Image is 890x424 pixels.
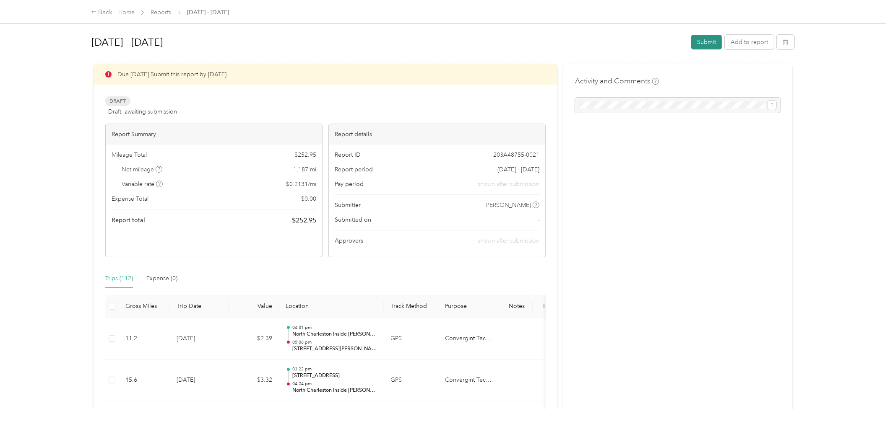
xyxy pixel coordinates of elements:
a: Home [118,9,135,16]
td: $2.39 [229,318,279,360]
span: Mileage Total [112,150,147,159]
a: Reports [151,9,171,16]
h1: Aug 1 - 31, 2025 [91,32,685,52]
th: Notes [501,295,533,318]
span: Pay period [335,180,364,189]
div: Back [91,8,113,18]
span: $ 252.95 [292,215,316,225]
p: 04:24 pm [292,381,377,387]
span: Submitted on [335,215,371,224]
span: - [538,215,539,224]
span: Draft [105,96,130,106]
span: Report ID [335,150,361,159]
th: Tags [533,295,564,318]
p: [STREET_ADDRESS] [292,372,377,380]
div: Trips (112) [105,274,133,283]
div: Report details [329,124,545,145]
span: Expense Total [112,194,148,203]
div: Report Summary [106,124,322,145]
p: 05:06 pm [292,339,377,345]
span: [DATE] - [DATE] [497,165,539,174]
span: 203A48755-0021 [493,150,539,159]
span: $ 252.95 [294,150,316,159]
iframe: Everlance-gr Chat Button Frame [843,377,890,424]
span: shown after submission [478,180,539,189]
span: Report total [112,216,145,225]
span: [PERSON_NAME] [485,201,531,209]
th: Purpose [438,295,501,318]
p: North Charleston Inside [PERSON_NAME], [GEOGRAPHIC_DATA], [GEOGRAPHIC_DATA] [292,331,377,338]
button: Add to report [725,35,774,49]
td: [DATE] [170,359,229,401]
span: Submitter [335,201,361,209]
td: 15.6 [119,359,170,401]
td: $3.32 [229,359,279,401]
span: Draft, awaiting submission [108,107,177,116]
td: GPS [384,359,438,401]
td: Convergint Technologies [438,359,501,401]
th: Trip Date [170,295,229,318]
span: [DATE] - [DATE] [187,8,229,17]
th: Value [229,295,279,318]
th: Track Method [384,295,438,318]
span: $ 0.2131 / mi [286,180,316,189]
td: Convergint Technologies [438,318,501,360]
p: 01:40 pm [292,408,377,414]
th: Location [279,295,384,318]
td: [DATE] [170,318,229,360]
h4: Activity and Comments [575,76,659,86]
button: Submit [691,35,722,49]
span: Variable rate [122,180,163,189]
span: 1,187 mi [293,165,316,174]
td: GPS [384,318,438,360]
span: Net mileage [122,165,163,174]
th: Gross Miles [119,295,170,318]
span: Report period [335,165,373,174]
span: $ 0.00 [301,194,316,203]
p: [STREET_ADDRESS][PERSON_NAME][PERSON_NAME] [292,345,377,353]
td: 11.2 [119,318,170,360]
p: 03:22 pm [292,366,377,372]
div: Due [DATE]. Submit this report by [DATE] [94,64,557,85]
div: Expense (0) [146,274,177,283]
span: shown after submission [478,237,539,244]
span: Approvers [335,236,363,245]
p: 04:31 pm [292,325,377,331]
p: North Charleston Inside [PERSON_NAME], [GEOGRAPHIC_DATA], [GEOGRAPHIC_DATA] [292,387,377,394]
